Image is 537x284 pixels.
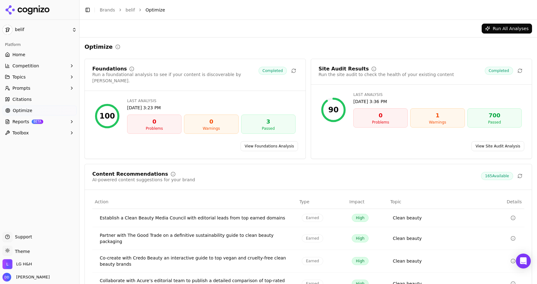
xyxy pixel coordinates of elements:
span: Optimize [145,7,165,13]
th: Details [488,195,524,209]
div: 1 [413,111,462,120]
button: Prompts [2,83,77,93]
div: 700 [470,111,519,120]
a: belif [126,7,135,13]
span: Citations [12,96,32,102]
button: Topics [2,72,77,82]
div: Run a foundational analysis to see if your content is discoverable by [PERSON_NAME]. [92,71,259,84]
div: 0 [187,117,236,126]
div: Passed [244,126,293,131]
span: Theme [12,249,30,254]
span: Completed [485,67,513,75]
span: Earned [302,257,323,265]
span: Toolbox [12,130,29,136]
span: Details [490,199,522,205]
img: Dmitry Dobrenko [2,273,11,282]
span: Earned [302,214,323,222]
div: Problems [356,120,405,125]
button: ReportsBETA [2,117,77,127]
th: Action [92,195,297,209]
button: Toolbox [2,128,77,138]
div: Content Recommendations [92,172,168,177]
a: Home [2,50,77,60]
button: Run All Analyses [482,24,532,34]
a: View Site Audit Analysis [471,141,524,151]
a: Clean beauty [393,215,422,221]
span: LG H&H [16,261,32,267]
span: Reports [12,119,29,125]
div: [DATE] 3:36 PM [353,98,522,105]
h2: Optimize [85,43,113,51]
a: View Foundations Analysis [241,141,298,151]
span: High [352,214,369,222]
div: 3 [244,117,293,126]
button: Open user button [2,273,50,282]
div: 90 [328,105,338,115]
div: Co-create with Credo Beauty an interactive guide to top vegan and cruelty‐free clean beauty brands [100,255,292,267]
div: Run the site audit to check the health of your existing content [319,71,454,78]
span: Topic [390,199,401,205]
span: Type [299,199,309,205]
div: Passed [470,120,519,125]
a: Brands [100,7,115,12]
div: 0 [356,111,405,120]
div: Establish a Clean Beauty Media Council with editorial leads from top earned domains [100,215,292,221]
span: Prompts [12,85,30,91]
span: Home [12,52,25,58]
div: Site Audit Results [319,66,369,71]
span: High [352,257,369,265]
th: Type [297,195,347,209]
div: Warnings [187,126,236,131]
a: Optimize [2,106,77,115]
nav: breadcrumb [100,7,520,13]
div: [DATE] 3:23 PM [127,105,296,111]
th: Impact [347,195,388,209]
span: Support [12,234,32,240]
span: belif [15,27,69,33]
span: Impact [349,199,364,205]
div: Foundations [92,66,127,71]
button: Competition [2,61,77,71]
div: Open Intercom Messenger [516,254,531,268]
div: Partner with The Good Trade on a definitive sustainability guide to clean beauty packaging [100,232,292,245]
span: Topics [12,74,26,80]
span: Completed [259,67,287,75]
img: LG H&H [2,259,12,269]
th: Topic [388,195,488,209]
div: Last Analysis [353,92,522,97]
div: AI-powered content suggestions for your brand [92,177,195,183]
span: Earned [302,234,323,242]
a: Clean beauty [393,235,422,241]
span: Optimize [13,107,32,114]
div: 100 [99,111,115,121]
div: Warnings [413,120,462,125]
button: Open organization switcher [2,259,32,269]
span: Competition [12,63,39,69]
div: Problems [130,126,179,131]
span: 165 Available [481,172,513,180]
div: 0 [130,117,179,126]
a: Clean beauty [393,258,422,264]
span: High [352,234,369,242]
a: Citations [2,94,77,104]
span: BETA [32,119,43,124]
div: Platform [2,40,77,50]
div: Last Analysis [127,98,296,103]
img: belif [2,25,12,35]
span: Action [95,199,108,205]
span: [PERSON_NAME] [14,274,50,280]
